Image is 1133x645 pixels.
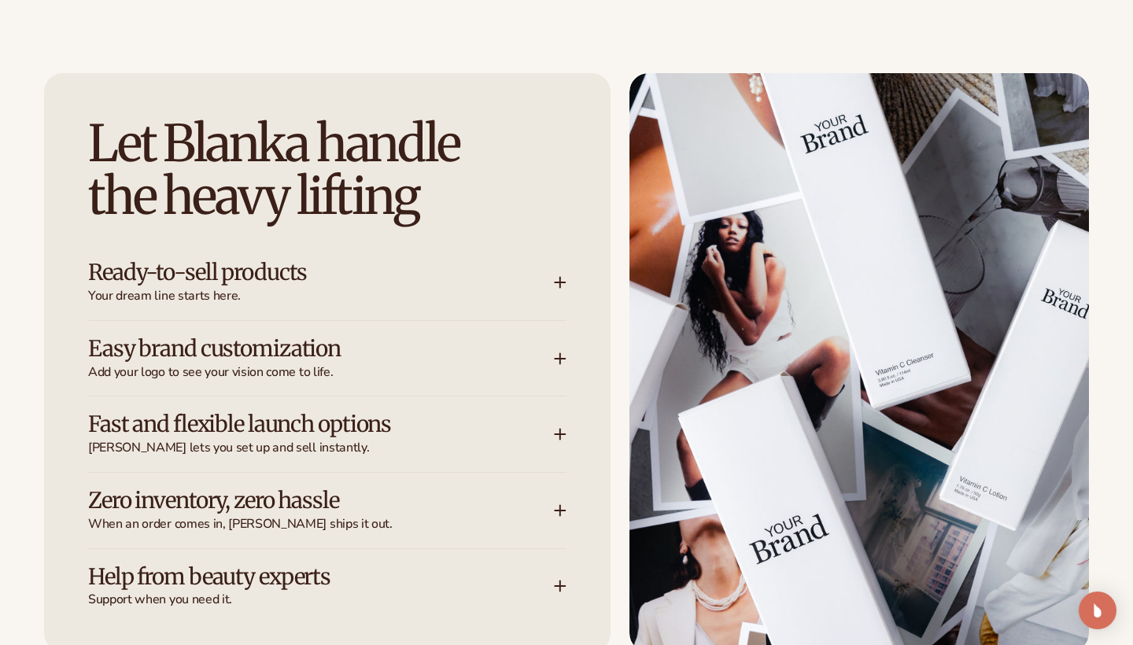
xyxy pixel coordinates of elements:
span: When an order comes in, [PERSON_NAME] ships it out. [88,516,554,533]
h3: Fast and flexible launch options [88,412,507,437]
h2: Let Blanka handle the heavy lifting [88,117,566,223]
h3: Help from beauty experts [88,565,507,589]
h3: Ready-to-sell products [88,260,507,285]
div: Open Intercom Messenger [1079,592,1116,629]
span: Add your logo to see your vision come to life. [88,364,554,381]
span: Support when you need it. [88,592,554,608]
h3: Easy brand customization [88,337,507,361]
h3: Zero inventory, zero hassle [88,488,507,513]
span: Your dream line starts here. [88,288,554,304]
span: [PERSON_NAME] lets you set up and sell instantly. [88,440,554,456]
